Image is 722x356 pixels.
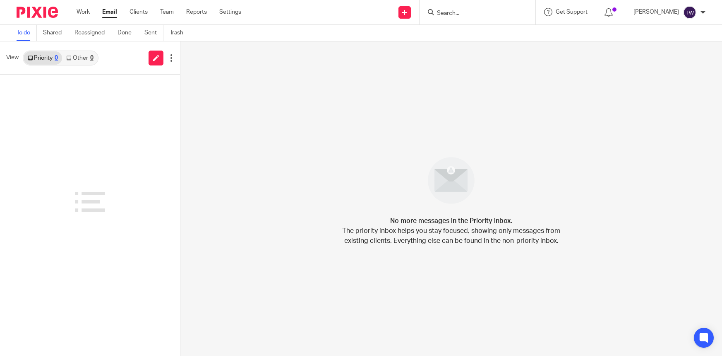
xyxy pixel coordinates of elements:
[90,55,94,61] div: 0
[219,8,241,16] a: Settings
[144,25,163,41] a: Sent
[436,10,511,17] input: Search
[160,8,174,16] a: Team
[6,53,19,62] span: View
[683,6,696,19] img: svg%3E
[74,25,111,41] a: Reassigned
[55,55,58,61] div: 0
[186,8,207,16] a: Reports
[118,25,138,41] a: Done
[342,226,561,246] p: The priority inbox helps you stay focused, showing only messages from existing clients. Everythin...
[24,51,62,65] a: Priority0
[633,8,679,16] p: [PERSON_NAME]
[62,51,97,65] a: Other0
[77,8,90,16] a: Work
[556,9,588,15] span: Get Support
[17,7,58,18] img: Pixie
[422,152,480,209] img: image
[130,8,148,16] a: Clients
[43,25,68,41] a: Shared
[17,25,37,41] a: To do
[390,216,512,226] h4: No more messages in the Priority inbox.
[102,8,117,16] a: Email
[170,25,189,41] a: Trash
